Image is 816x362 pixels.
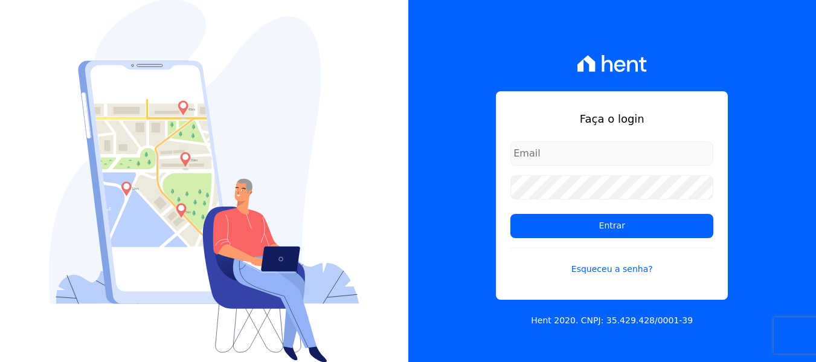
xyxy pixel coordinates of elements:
input: Entrar [510,214,713,238]
a: Esqueceu a senha? [510,248,713,276]
p: Hent 2020. CNPJ: 35.429.428/0001-39 [531,314,693,327]
h1: Faça o login [510,111,713,127]
input: Email [510,141,713,166]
